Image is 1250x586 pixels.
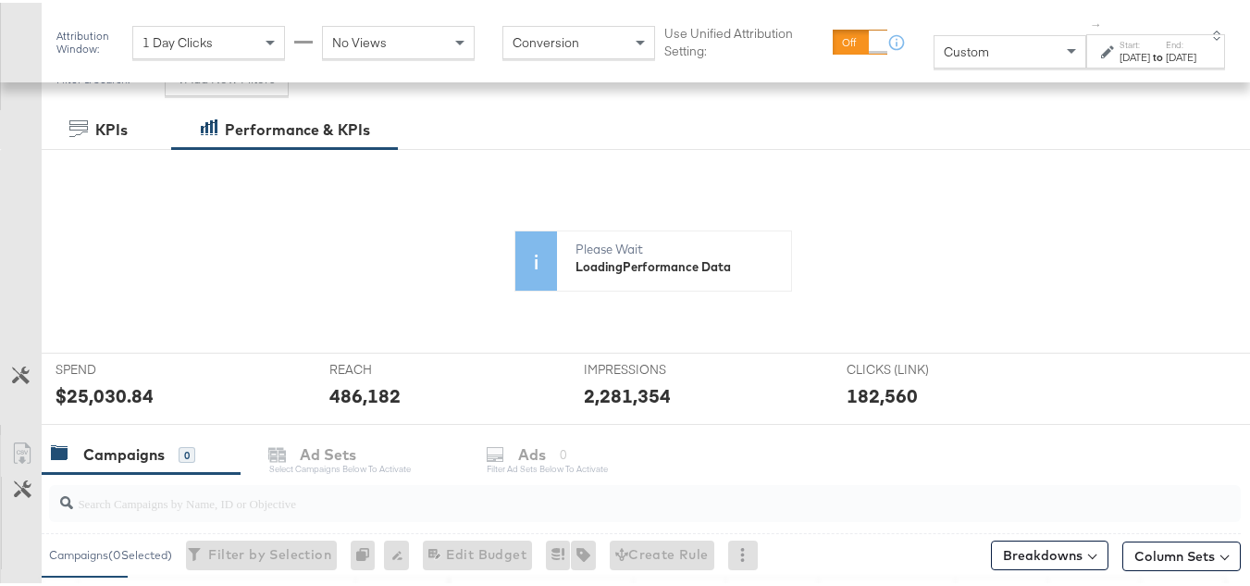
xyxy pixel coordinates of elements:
[142,31,213,48] span: 1 Day Clicks
[664,22,824,56] label: Use Unified Attribution Setting:
[944,41,989,57] span: Custom
[56,27,123,53] div: Attribution Window:
[1088,19,1106,26] span: ↑
[991,538,1108,567] button: Breakdowns
[225,117,370,138] div: Performance & KPIs
[1166,47,1196,62] div: [DATE]
[1120,36,1150,48] label: Start:
[73,475,1135,511] input: Search Campaigns by Name, ID or Objective
[351,538,384,567] div: 0
[1166,36,1196,48] label: End:
[513,31,579,48] span: Conversion
[83,442,165,463] div: Campaigns
[95,117,128,138] div: KPIs
[49,544,172,561] div: Campaigns ( 0 Selected)
[1122,539,1241,568] button: Column Sets
[332,31,387,48] span: No Views
[179,444,195,461] div: 0
[1120,47,1150,62] div: [DATE]
[1150,47,1166,61] strong: to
